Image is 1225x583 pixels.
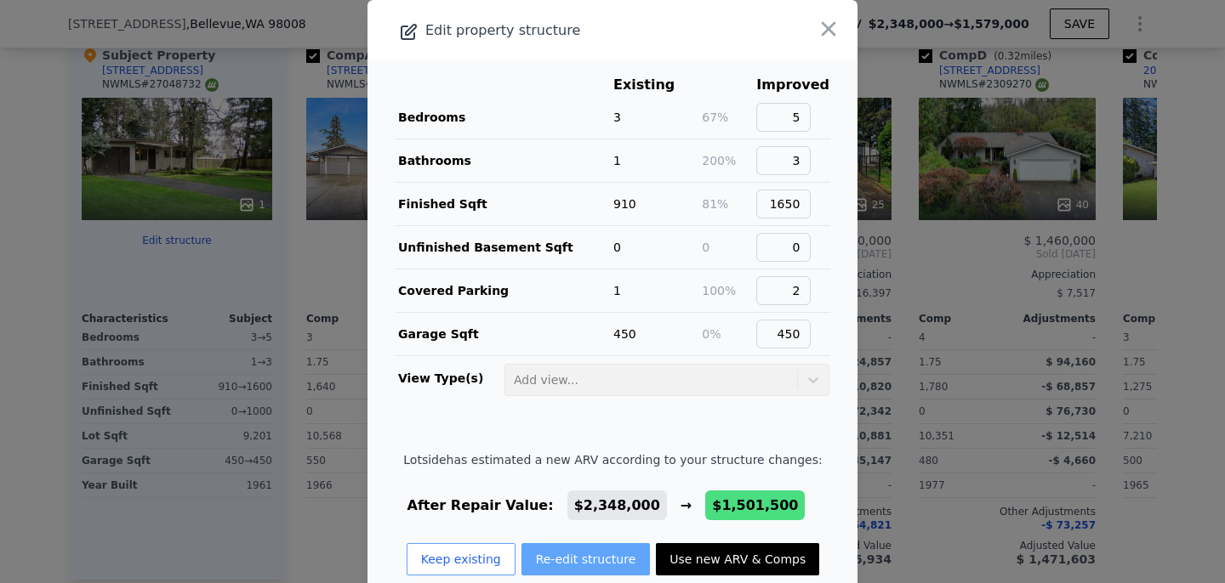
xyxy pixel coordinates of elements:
[613,110,621,124] span: 3
[702,154,736,167] span: 200%
[613,241,621,254] span: 0
[403,495,822,516] div: After Repair Value: →
[613,197,636,211] span: 910
[367,19,760,42] div: Edit property structure
[702,110,728,124] span: 67%
[656,543,819,575] button: Use new ARV & Comps
[395,313,612,356] td: Garage Sqft
[702,327,721,341] span: 0%
[521,543,651,575] button: Re-edit structure
[712,497,798,513] span: $1,501,500
[395,226,612,269] td: Unfinished Basement Sqft
[403,451,822,468] span: Lotside has estimated a new ARV according to your structure changes:
[702,197,728,211] span: 81%
[395,139,612,183] td: Bathrooms
[407,543,516,575] button: Keep existing
[395,269,612,313] td: Covered Parking
[395,356,504,397] td: View Type(s)
[395,96,612,139] td: Bedrooms
[574,497,660,513] span: $2,348,000
[612,74,701,96] th: Existing
[702,284,736,297] span: 100%
[613,284,621,297] span: 1
[613,154,621,167] span: 1
[755,74,830,96] th: Improved
[613,327,636,341] span: 450
[395,183,612,226] td: Finished Sqft
[701,226,755,269] td: 0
